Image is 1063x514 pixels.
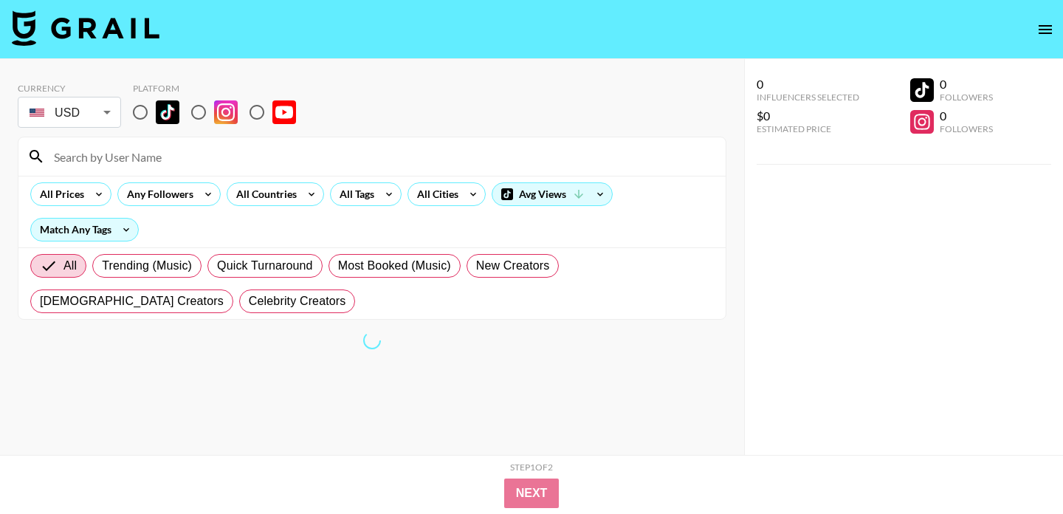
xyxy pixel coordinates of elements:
[18,83,121,94] div: Currency
[338,257,451,275] span: Most Booked (Music)
[504,479,560,508] button: Next
[757,123,859,134] div: Estimated Price
[940,92,993,103] div: Followers
[940,123,993,134] div: Followers
[21,100,118,126] div: USD
[156,100,179,124] img: TikTok
[362,331,382,350] span: Refreshing bookers, clients, countries, tags, cities, talent, talent...
[217,257,313,275] span: Quick Turnaround
[492,183,612,205] div: Avg Views
[31,183,87,205] div: All Prices
[12,10,159,46] img: Grail Talent
[63,257,77,275] span: All
[757,77,859,92] div: 0
[1031,15,1060,44] button: open drawer
[940,77,993,92] div: 0
[102,257,192,275] span: Trending (Music)
[31,219,138,241] div: Match Any Tags
[408,183,461,205] div: All Cities
[45,145,717,168] input: Search by User Name
[227,183,300,205] div: All Countries
[757,109,859,123] div: $0
[331,183,377,205] div: All Tags
[118,183,196,205] div: Any Followers
[133,83,308,94] div: Platform
[476,257,550,275] span: New Creators
[249,292,346,310] span: Celebrity Creators
[214,100,238,124] img: Instagram
[272,100,296,124] img: YouTube
[510,462,553,473] div: Step 1 of 2
[940,109,993,123] div: 0
[40,292,224,310] span: [DEMOGRAPHIC_DATA] Creators
[757,92,859,103] div: Influencers Selected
